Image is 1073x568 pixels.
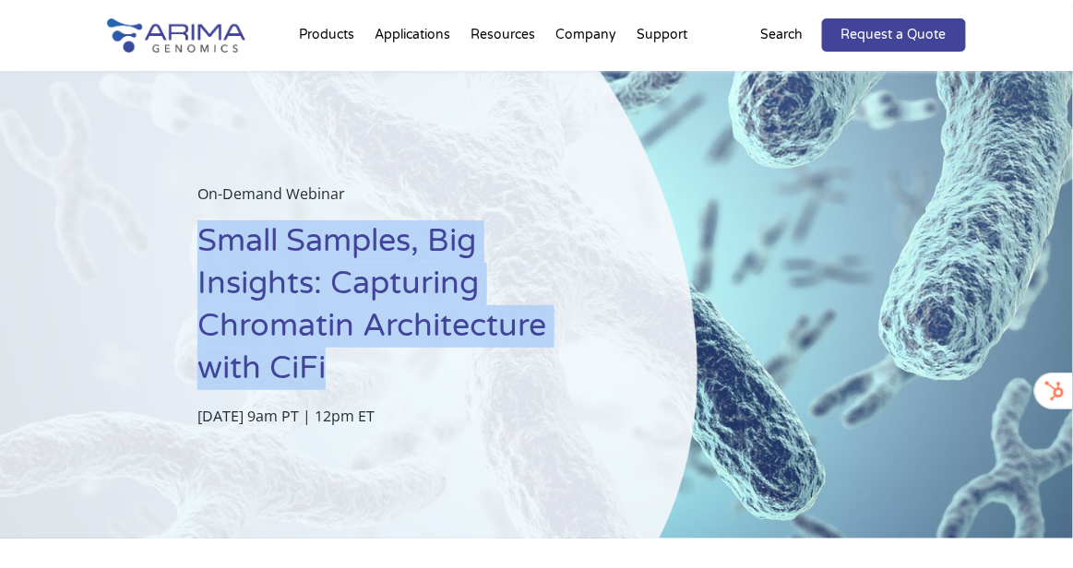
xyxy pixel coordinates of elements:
img: Arima-Genomics-logo [107,18,245,53]
p: On-Demand Webinar [197,182,605,220]
h1: Small Samples, Big Insights: Capturing Chromatin Architecture with CiFi [197,220,605,404]
p: [DATE] 9am PT | 12pm ET [197,404,605,428]
a: Request a Quote [822,18,966,52]
p: Search [761,23,804,47]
